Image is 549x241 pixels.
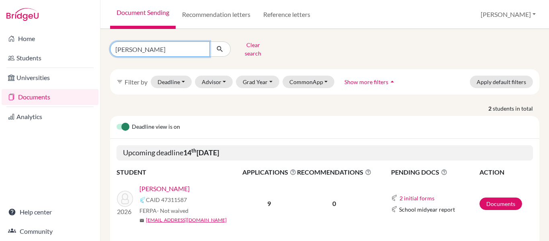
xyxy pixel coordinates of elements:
p: 2026 [117,207,133,216]
button: Grad Year [236,76,279,88]
input: Find student by name... [110,41,210,57]
a: Home [2,31,98,47]
a: Analytics [2,109,98,125]
span: Show more filters [344,78,388,85]
button: Clear search [231,39,275,60]
p: 0 [297,199,371,208]
strong: 2 [488,104,493,113]
span: RECOMMENDATIONS [297,167,371,177]
b: 14 [DATE] [183,148,219,157]
i: filter_list [117,78,123,85]
button: Show more filtersarrow_drop_up [338,76,403,88]
button: Deadline [151,76,192,88]
span: APPLICATIONS [242,167,296,177]
th: STUDENT [117,167,242,177]
span: Filter by [125,78,147,86]
sup: th [191,147,197,154]
a: Students [2,50,98,66]
img: Bridge-U [6,8,39,21]
b: 9 [267,200,271,207]
span: - Not waived [157,207,188,214]
a: [EMAIL_ADDRESS][DOMAIN_NAME] [146,216,227,224]
span: PENDING DOCS [391,167,479,177]
a: Community [2,223,98,239]
a: Documents [2,89,98,105]
img: Common App logo [391,195,397,201]
button: [PERSON_NAME] [477,7,539,22]
img: Common App logo [139,197,146,203]
span: CAID 47311587 [146,196,187,204]
span: FERPA [139,206,188,215]
a: Universities [2,70,98,86]
span: mail [139,218,144,223]
span: School midyear report [399,205,455,214]
img: Common App logo [391,206,397,212]
th: ACTION [479,167,533,177]
a: Help center [2,204,98,220]
button: Advisor [195,76,233,88]
a: Documents [479,198,522,210]
i: arrow_drop_up [388,78,396,86]
button: 2 initial forms [399,194,435,203]
button: CommonApp [283,76,335,88]
button: Apply default filters [470,76,533,88]
span: students in total [493,104,539,113]
span: Deadline view is on [132,122,180,132]
h5: Upcoming deadline [117,145,533,161]
img: Ruivo, Luca [117,191,133,207]
a: [PERSON_NAME] [139,184,190,194]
